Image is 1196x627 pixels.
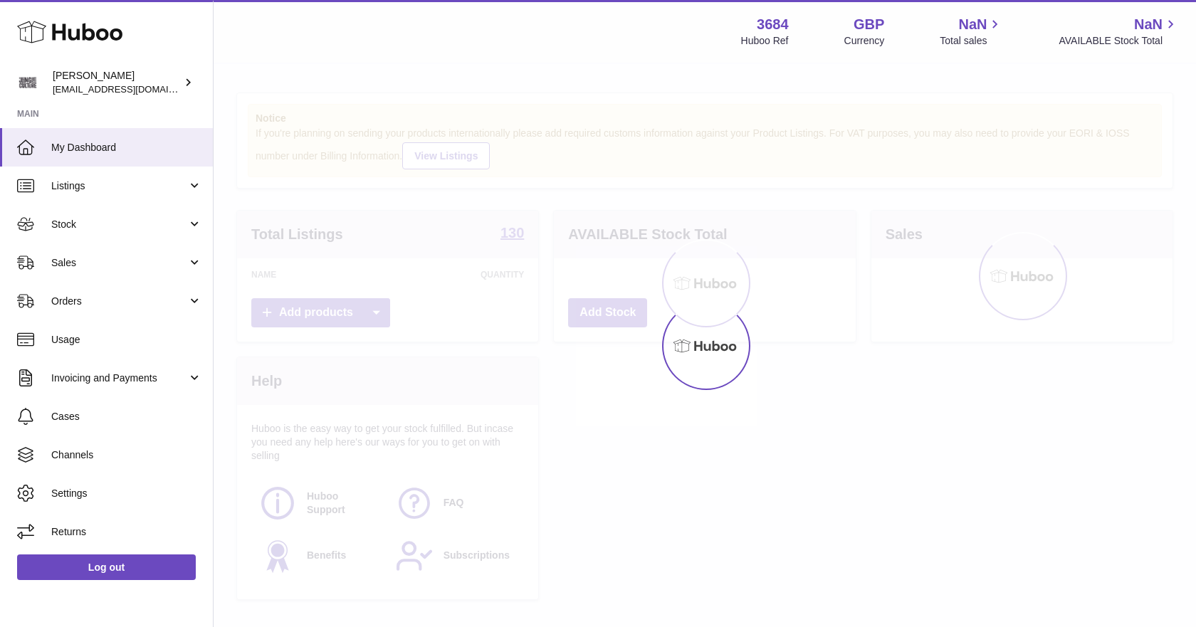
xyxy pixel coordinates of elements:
span: Listings [51,179,187,193]
strong: GBP [854,15,884,34]
span: Orders [51,295,187,308]
span: Usage [51,333,202,347]
strong: 3684 [757,15,789,34]
span: My Dashboard [51,141,202,154]
span: NaN [958,15,987,34]
span: [EMAIL_ADDRESS][DOMAIN_NAME] [53,83,209,95]
span: Channels [51,448,202,462]
span: Cases [51,410,202,423]
span: Total sales [940,34,1003,48]
span: Settings [51,487,202,500]
span: AVAILABLE Stock Total [1059,34,1179,48]
span: NaN [1134,15,1163,34]
img: theinternationalventure@gmail.com [17,72,38,93]
span: Returns [51,525,202,539]
a: NaN AVAILABLE Stock Total [1059,15,1179,48]
a: NaN Total sales [940,15,1003,48]
a: Log out [17,554,196,580]
div: [PERSON_NAME] [53,69,181,96]
span: Sales [51,256,187,270]
div: Huboo Ref [741,34,789,48]
span: Stock [51,218,187,231]
span: Invoicing and Payments [51,372,187,385]
div: Currency [844,34,885,48]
